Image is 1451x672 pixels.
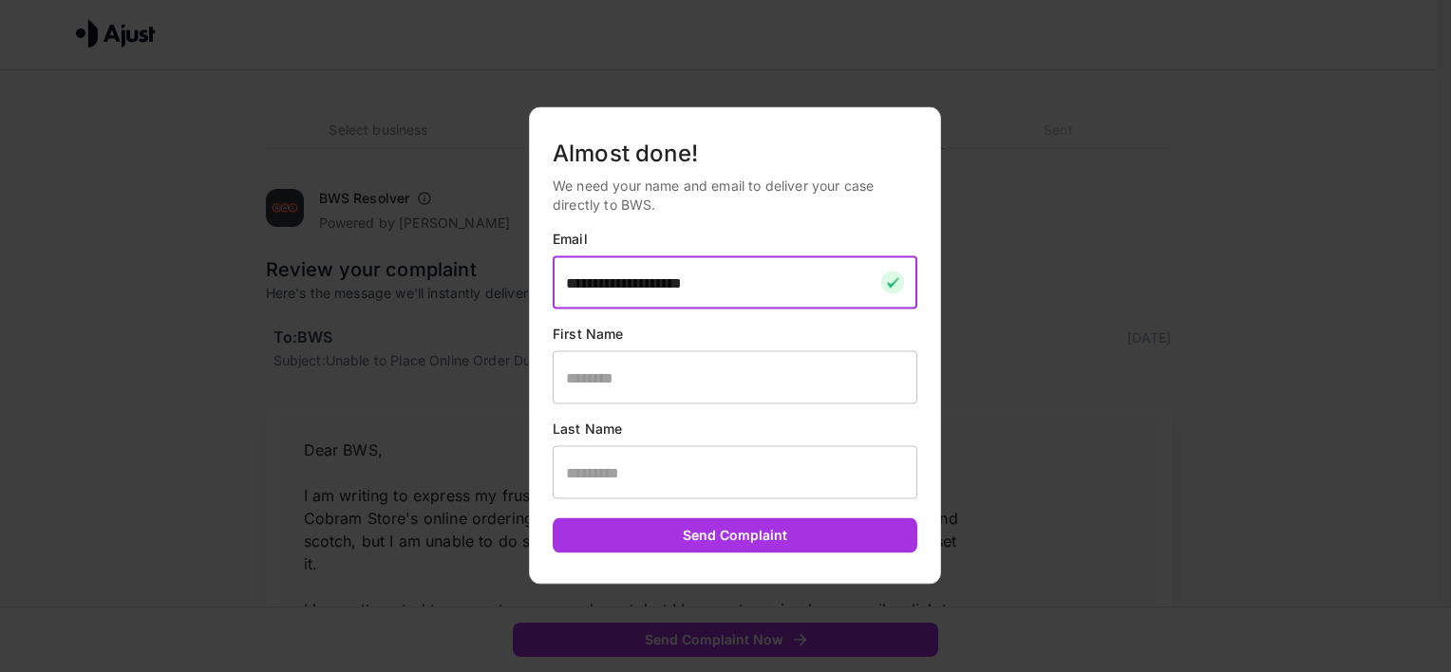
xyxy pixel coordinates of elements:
h5: Almost done! [553,139,917,169]
img: checkmark [881,271,904,294]
p: We need your name and email to deliver your case directly to BWS. [553,177,917,215]
p: Last Name [553,420,917,439]
p: Email [553,230,917,249]
p: First Name [553,325,917,344]
button: Send Complaint [553,518,917,553]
